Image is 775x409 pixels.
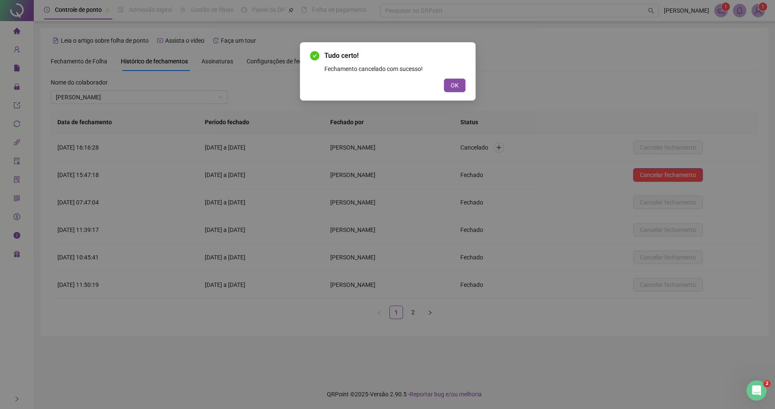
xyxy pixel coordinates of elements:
span: OK [451,81,459,90]
iframe: Intercom live chat [746,380,767,401]
span: Tudo certo! [324,52,359,60]
button: OK [444,79,465,92]
span: Fechamento cancelado com sucesso! [324,65,423,72]
span: 2 [764,380,770,387]
span: check-circle [310,51,319,60]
